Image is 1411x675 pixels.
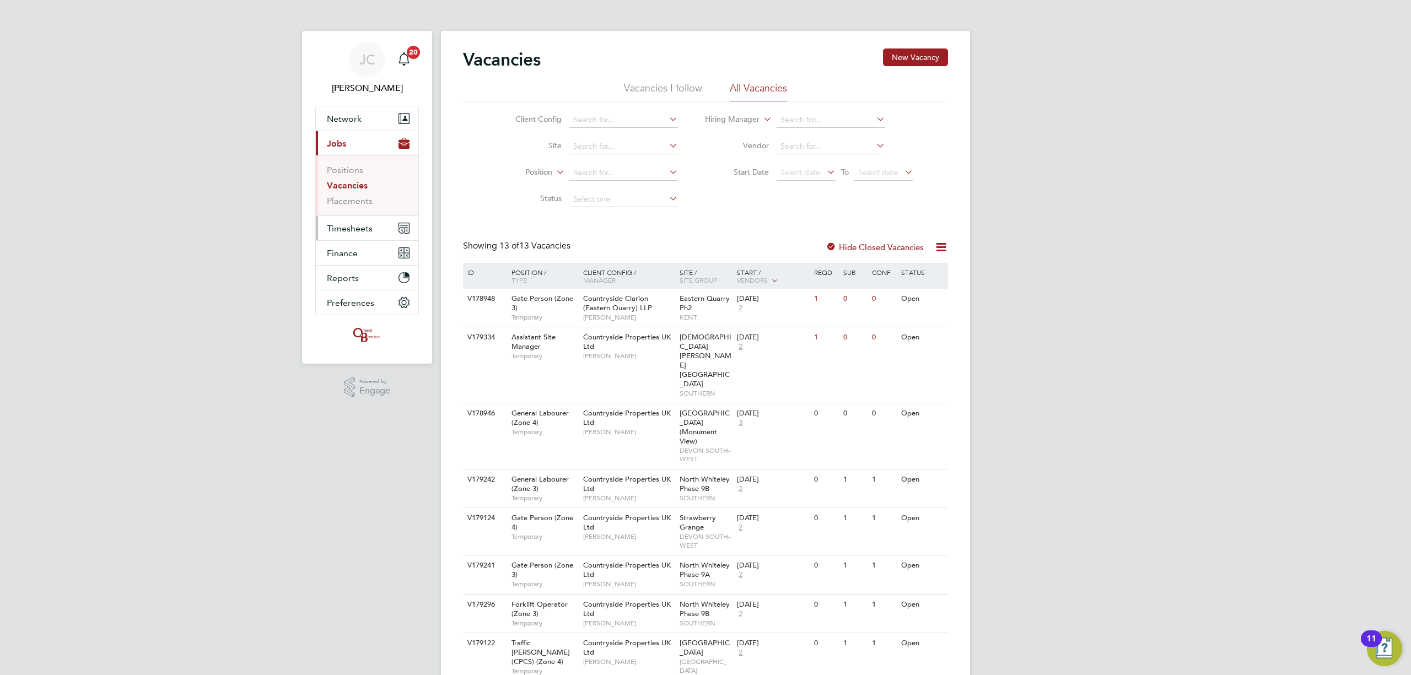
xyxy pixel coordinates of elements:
[737,639,809,648] div: [DATE]
[327,180,368,191] a: Vacancies
[869,508,898,528] div: 1
[511,294,573,312] span: Gate Person (Zone 3)
[583,532,674,541] span: [PERSON_NAME]
[327,114,362,124] span: Network
[407,46,420,59] span: 20
[316,216,418,240] button: Timesheets
[680,560,730,579] span: North Whiteley Phase 9A
[696,114,760,125] label: Hiring Manager
[680,494,732,503] span: SOUTHERN
[359,52,375,67] span: JC
[680,657,732,674] span: [GEOGRAPHIC_DATA]
[511,352,578,360] span: Temporary
[327,138,346,149] span: Jobs
[841,555,869,576] div: 1
[511,638,570,666] span: Traffic [PERSON_NAME] (CPCS) (Zone 4)
[680,332,731,388] span: [DEMOGRAPHIC_DATA] [PERSON_NAME][GEOGRAPHIC_DATA]
[737,484,744,494] span: 2
[838,165,852,179] span: To
[680,408,730,446] span: [GEOGRAPHIC_DATA] (Monument View)
[302,31,432,364] nav: Main navigation
[737,523,744,532] span: 2
[316,266,418,290] button: Reports
[734,263,811,290] div: Start /
[737,342,744,352] span: 2
[811,595,840,615] div: 0
[465,469,503,490] div: V179242
[869,263,898,282] div: Conf
[583,580,674,588] span: [PERSON_NAME]
[583,313,674,322] span: [PERSON_NAME]
[511,474,569,493] span: General Labourer (Zone 3)
[898,469,946,490] div: Open
[869,403,898,424] div: 0
[811,403,840,424] div: 0
[583,294,652,312] span: Countryside Clarion (Eastern Quarry) LLP
[705,167,769,177] label: Start Date
[737,609,744,619] span: 2
[869,327,898,348] div: 0
[583,408,671,427] span: Countryside Properties UK Ltd
[569,139,678,154] input: Search for...
[680,294,730,312] span: Eastern Quarry Ph2
[680,532,732,549] span: DEVON SOUTH-WEST
[869,469,898,490] div: 1
[737,409,809,418] div: [DATE]
[344,377,391,398] a: Powered byEngage
[883,48,948,66] button: New Vacancy
[511,332,556,351] span: Assistant Site Manager
[898,633,946,654] div: Open
[898,508,946,528] div: Open
[705,141,769,150] label: Vendor
[359,377,390,386] span: Powered by
[465,263,503,282] div: ID
[327,248,358,258] span: Finance
[811,263,840,282] div: Reqd
[583,560,671,579] span: Countryside Properties UK Ltd
[463,48,541,71] h2: Vacancies
[869,289,898,309] div: 0
[583,352,674,360] span: [PERSON_NAME]
[777,112,885,128] input: Search for...
[465,289,503,309] div: V178948
[680,619,732,628] span: SOUTHERN
[737,276,768,284] span: Vendors
[465,595,503,615] div: V179296
[869,555,898,576] div: 1
[489,167,552,178] label: Position
[511,600,568,618] span: Forklift Operator (Zone 3)
[465,508,503,528] div: V179124
[327,196,373,206] a: Placements
[316,155,418,215] div: Jobs
[898,263,946,282] div: Status
[580,263,677,289] div: Client Config /
[583,600,671,618] span: Countryside Properties UK Ltd
[780,168,820,177] span: Select date
[869,595,898,615] div: 1
[680,389,732,398] span: SOUTHERN
[465,633,503,654] div: V179122
[680,638,730,657] span: [GEOGRAPHIC_DATA]
[463,240,573,252] div: Showing
[737,294,809,304] div: [DATE]
[737,475,809,484] div: [DATE]
[511,313,578,322] span: Temporary
[511,428,578,436] span: Temporary
[841,595,869,615] div: 1
[465,403,503,424] div: V178946
[730,82,787,101] li: All Vacancies
[858,168,898,177] span: Select date
[315,82,419,95] span: James Crawley
[898,555,946,576] div: Open
[583,513,671,532] span: Countryside Properties UK Ltd
[777,139,885,154] input: Search for...
[511,619,578,628] span: Temporary
[583,474,671,493] span: Countryside Properties UK Ltd
[841,289,869,309] div: 0
[1367,631,1402,666] button: Open Resource Center, 11 new notifications
[811,327,840,348] div: 1
[841,469,869,490] div: 1
[498,114,562,124] label: Client Config
[737,304,744,313] span: 2
[680,313,732,322] span: KENT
